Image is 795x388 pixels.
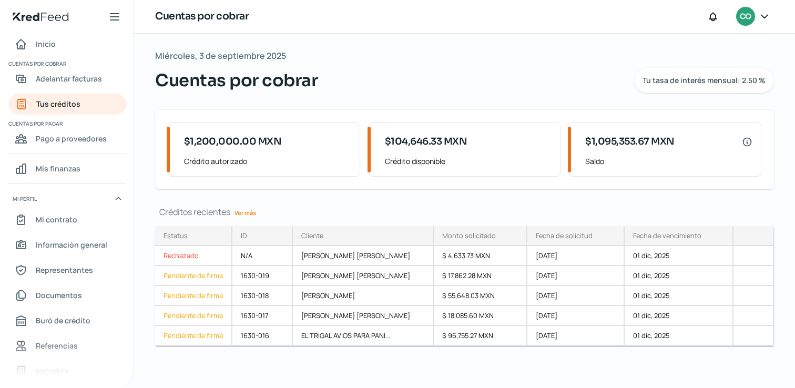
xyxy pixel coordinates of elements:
div: Fecha de solicitud [536,231,593,240]
div: [DATE] [527,326,625,346]
div: $ 55,648.03 MXN [434,286,528,306]
a: Inicio [8,34,127,55]
div: 1630-017 [232,306,293,326]
span: Mi perfil [13,194,37,203]
span: Adelantar facturas [36,72,102,85]
a: Mi contrato [8,209,127,230]
div: $ 96,755.27 MXN [434,326,528,346]
span: Mi contrato [36,213,77,226]
span: $104,646.33 MXN [385,135,467,149]
span: Cuentas por cobrar [155,68,318,93]
div: [PERSON_NAME] [PERSON_NAME] [293,306,434,326]
a: Adelantar facturas [8,68,127,89]
div: Estatus [164,231,188,240]
div: Créditos recientes [155,206,774,218]
a: Rechazado [155,246,232,266]
span: Crédito autorizado [184,155,351,168]
div: EL TRIGAL AVIOS PARA PANI... [293,326,434,346]
span: Tu tasa de interés mensual: 2.50 % [643,77,766,84]
span: Inicio [36,37,56,50]
span: Tus créditos [36,97,80,110]
span: $1,200,000.00 MXN [184,135,282,149]
a: Pago a proveedores [8,128,127,149]
div: 01 dic, 2025 [625,326,733,346]
a: Mis finanzas [8,158,127,179]
span: Cuentas por pagar [8,119,125,128]
div: [PERSON_NAME] [293,286,434,306]
span: Saldo [585,155,752,168]
div: 01 dic, 2025 [625,246,733,266]
div: $ 18,085.60 MXN [434,306,528,326]
span: Referencias [36,339,78,352]
span: Mis finanzas [36,162,80,175]
div: 1630-018 [232,286,293,306]
div: ID [241,231,247,240]
div: $ 17,862.28 MXN [434,266,528,286]
a: Pendiente de firma [155,326,232,346]
a: Referencias [8,335,127,356]
div: $ 4,633.73 MXN [434,246,528,266]
div: [PERSON_NAME] [PERSON_NAME] [293,266,434,286]
span: Información general [36,238,107,251]
div: Fecha de vencimiento [633,231,701,240]
h1: Cuentas por cobrar [155,9,249,24]
div: [DATE] [527,246,625,266]
a: Pendiente de firma [155,306,232,326]
span: $1,095,353.67 MXN [585,135,675,149]
a: Pendiente de firma [155,286,232,306]
a: Ver más [230,205,260,221]
div: 01 dic, 2025 [625,266,733,286]
div: 01 dic, 2025 [625,286,733,306]
div: 1630-019 [232,266,293,286]
a: Información general [8,234,127,256]
div: 01 dic, 2025 [625,306,733,326]
a: Pendiente de firma [155,266,232,286]
a: Documentos [8,285,127,306]
a: Tus créditos [8,94,127,115]
span: Crédito disponible [385,155,552,168]
div: [PERSON_NAME] [PERSON_NAME] [293,246,434,266]
div: [DATE] [527,306,625,326]
span: Buró de crédito [36,314,90,327]
span: CO [740,11,751,23]
div: [DATE] [527,286,625,306]
a: Buró de crédito [8,310,127,331]
div: Monto solicitado [442,231,496,240]
div: N/A [232,246,293,266]
span: Documentos [36,289,82,302]
span: Miércoles, 3 de septiembre 2025 [155,48,286,64]
div: [DATE] [527,266,625,286]
a: Industria [8,361,127,382]
span: Pago a proveedores [36,132,107,145]
div: Cliente [301,231,323,240]
a: Representantes [8,260,127,281]
span: Industria [36,364,68,377]
div: 1630-016 [232,326,293,346]
span: Cuentas por cobrar [8,59,125,68]
span: Representantes [36,263,93,277]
